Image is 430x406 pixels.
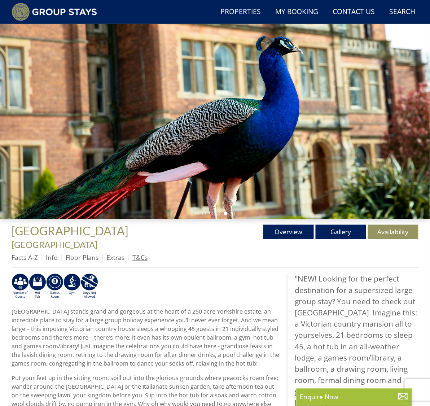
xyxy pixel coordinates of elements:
span: - [12,227,133,250]
a: My Booking [272,4,321,20]
a: Properties [218,4,264,20]
a: T&Cs [132,253,148,262]
a: Floor Plans [66,253,98,262]
img: AD_4nXdrZMsjcYNLGsKuA84hRzvIbesVCpXJ0qqnwZoX5ch9Zjv73tWe4fnFRs2gJ9dSiUubhZXckSJX_mqrZBmYExREIfryF... [46,274,63,300]
a: Availability [368,225,418,239]
a: [GEOGRAPHIC_DATA] [12,240,97,250]
a: Contact Us [330,4,378,20]
a: Gallery [316,225,366,239]
a: Search [387,4,418,20]
img: AD_4nXcpX5uDwed6-YChlrI2BYOgXwgg3aqYHOhRm0XfZB-YtQW2NrmeCr45vGAfVKUq4uWnc59ZmEsEzoF5o39EWARlT1ewO... [29,274,46,300]
a: [GEOGRAPHIC_DATA] [12,224,131,238]
a: Facts A-Z [12,253,38,262]
a: Extras [106,253,124,262]
span: [GEOGRAPHIC_DATA] [12,224,128,238]
img: Group Stays [12,3,97,21]
img: 96KRIRAAAABklEQVQDAKWOJvhXxE3ZAAAAAElFTkSuQmCC [63,274,81,300]
img: AD_4nXfkFtrpaXUtUFzPNUuRY6lw1_AXVJtVz-U2ei5YX5aGQiUrqNXS9iwbJN5FWUDjNILFFLOXd6gEz37UJtgCcJbKwxVV0... [81,274,98,300]
p: Enquire Now [300,392,408,402]
p: [GEOGRAPHIC_DATA] stands grand and gorgeous at the heart of a 250 acre Yorkshire estate, an incre... [12,307,281,368]
a: Info [46,253,58,262]
a: Overview [263,225,314,239]
img: 1wmvTgAAAAZJREFUAwDwUFHGjR9Y6QAAAABJRU5ErkJggg== [12,274,29,300]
